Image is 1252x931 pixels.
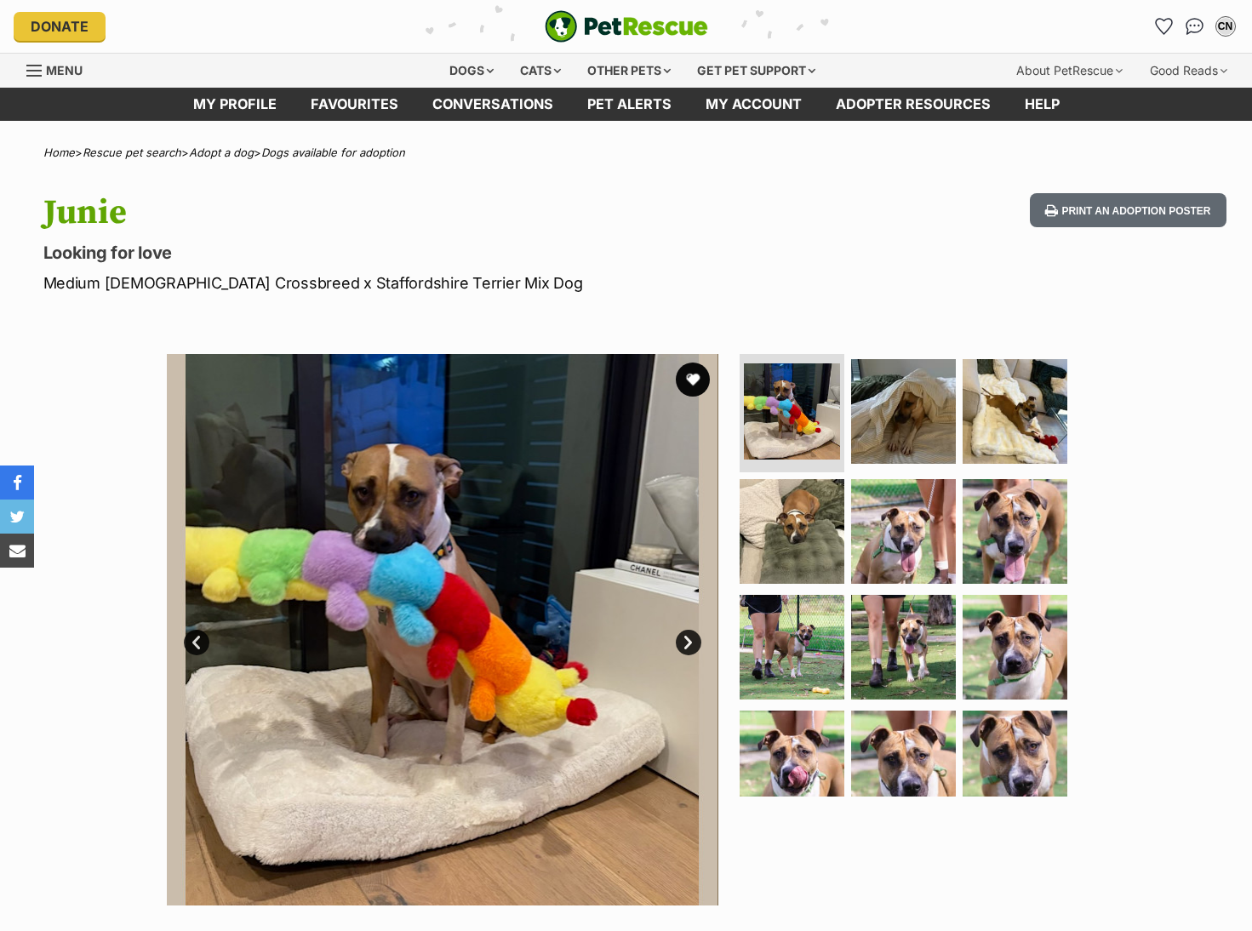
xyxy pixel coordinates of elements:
[570,88,689,121] a: Pet alerts
[819,88,1008,121] a: Adopter resources
[575,54,683,88] div: Other pets
[261,146,405,159] a: Dogs available for adoption
[43,271,763,294] p: Medium [DEMOGRAPHIC_DATA] Crossbreed x Staffordshire Terrier Mix Dog
[43,193,763,232] h1: Junie
[1151,13,1239,40] ul: Account quick links
[851,711,956,815] img: Photo of Junie
[43,146,75,159] a: Home
[184,630,209,655] a: Prev
[1212,13,1239,40] button: My account
[1217,18,1234,35] div: CN
[1186,18,1203,35] img: chat-41dd97257d64d25036548639549fe6c8038ab92f7586957e7f3b1b290dea8141.svg
[1004,54,1135,88] div: About PetRescue
[963,479,1067,584] img: Photo of Junie
[740,595,844,700] img: Photo of Junie
[294,88,415,121] a: Favourites
[1008,88,1077,121] a: Help
[437,54,506,88] div: Dogs
[167,354,718,905] img: Photo of Junie
[1181,13,1209,40] a: Conversations
[963,711,1067,815] img: Photo of Junie
[851,479,956,584] img: Photo of Junie
[1138,54,1239,88] div: Good Reads
[740,711,844,815] img: Photo of Junie
[14,12,106,41] a: Donate
[176,88,294,121] a: My profile
[685,54,827,88] div: Get pet support
[1,146,1252,159] div: > > >
[1151,13,1178,40] a: Favourites
[676,363,710,397] button: favourite
[740,479,844,584] img: Photo of Junie
[851,595,956,700] img: Photo of Junie
[46,63,83,77] span: Menu
[963,595,1067,700] img: Photo of Junie
[189,146,254,159] a: Adopt a dog
[26,54,94,84] a: Menu
[689,88,819,121] a: My account
[545,10,708,43] img: logo-e224e6f780fb5917bec1dbf3a21bbac754714ae5b6737aabdf751b685950b380.svg
[545,10,708,43] a: PetRescue
[676,630,701,655] a: Next
[508,54,573,88] div: Cats
[744,363,840,460] img: Photo of Junie
[963,359,1067,464] img: Photo of Junie
[851,359,956,464] img: Photo of Junie
[43,241,763,265] p: Looking for love
[1030,193,1226,228] button: Print an adoption poster
[415,88,570,121] a: conversations
[83,146,181,159] a: Rescue pet search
